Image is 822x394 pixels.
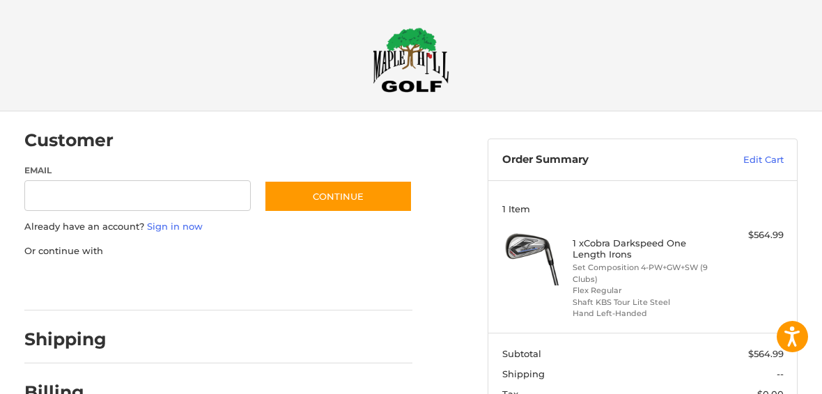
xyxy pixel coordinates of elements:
h4: 1 x Cobra Darkspeed One Length Irons [573,237,710,260]
img: Maple Hill Golf [373,27,449,93]
label: Email [24,164,251,177]
h3: Order Summary [502,153,695,167]
span: $564.99 [748,348,784,359]
iframe: PayPal-paypal [20,271,124,297]
div: $564.99 [713,228,784,242]
li: Flex Regular [573,285,710,297]
h2: Shipping [24,329,107,350]
p: Already have an account? [24,220,413,234]
li: Shaft KBS Tour Lite Steel [573,297,710,308]
iframe: PayPal-paylater [138,271,242,297]
li: Hand Left-Handed [573,308,710,320]
button: Continue [264,180,412,212]
li: Set Composition 4-PW+GW+SW (9 Clubs) [573,262,710,285]
a: Sign in now [147,221,203,232]
h3: 1 Item [502,203,784,214]
p: Or continue with [24,244,413,258]
span: Subtotal [502,348,541,359]
h2: Customer [24,129,114,151]
a: Edit Cart [694,153,784,167]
